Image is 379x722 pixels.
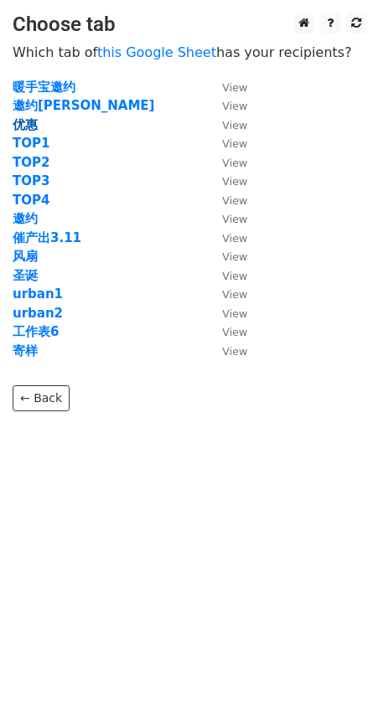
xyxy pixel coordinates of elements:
a: urban1 [13,286,63,302]
small: View [222,326,247,338]
a: View [205,173,247,188]
a: TOP2 [13,155,49,170]
a: View [205,249,247,264]
small: View [222,232,247,245]
a: 暖手宝邀约 [13,80,75,95]
a: TOP4 [13,193,49,208]
small: View [222,81,247,94]
small: View [222,194,247,207]
a: View [205,136,247,151]
small: View [222,119,247,132]
a: View [205,117,247,132]
a: View [205,230,247,245]
a: View [205,306,247,321]
a: 邀约[PERSON_NAME] [13,98,154,113]
small: View [222,100,247,112]
a: 圣诞 [13,268,38,283]
small: View [222,250,247,263]
a: 风扇 [13,249,38,264]
a: View [205,193,247,208]
a: View [205,268,247,283]
a: ← Back [13,385,70,411]
small: View [222,288,247,301]
h3: Choose tab [13,13,366,37]
a: 优惠 [13,117,38,132]
a: 工作表6 [13,324,59,339]
small: View [222,137,247,150]
a: View [205,211,247,226]
a: TOP3 [13,173,49,188]
a: View [205,343,247,358]
a: View [205,80,247,95]
small: View [222,175,247,188]
a: urban2 [13,306,63,321]
a: View [205,98,247,113]
a: TOP1 [13,136,49,151]
a: View [205,324,247,339]
a: 催产出3.11 [13,230,81,245]
p: Which tab of has your recipients? [13,44,366,61]
small: View [222,157,247,169]
a: View [205,155,247,170]
small: View [222,270,247,282]
a: 寄样 [13,343,38,358]
small: View [222,307,247,320]
a: 邀约 [13,211,38,226]
a: View [205,286,247,302]
small: View [222,213,247,225]
small: View [222,345,247,358]
a: this Google Sheet [97,44,216,60]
